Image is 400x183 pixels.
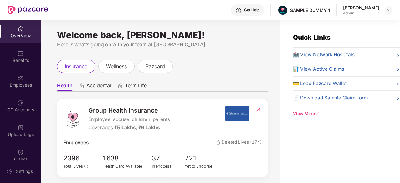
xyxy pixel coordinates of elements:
span: 📄 Download Sample Claim Form [293,94,368,102]
img: svg+xml;base64,PHN2ZyBpZD0iU2V0dGluZy0yMHgyMCIgeG1sbnM9Imh0dHA6Ly93d3cudzMub3JnLzIwMDAvc3ZnIiB3aW... [7,168,13,175]
div: View More [293,110,400,117]
img: Pazcare_Alternative_logo-01-01.png [278,6,287,15]
span: Total Lives [63,164,83,169]
span: Accidental [86,82,111,91]
img: New Pazcare Logo [8,6,48,14]
div: Yet to Endorse [185,163,218,170]
div: Coverages: [88,124,170,131]
span: right [395,67,400,73]
span: 37 [152,153,185,164]
div: In Process [152,163,185,170]
span: 📊 View Active Claims [293,65,344,73]
div: [PERSON_NAME] [343,5,379,11]
div: animation [79,83,85,89]
span: right [395,52,400,58]
img: svg+xml;base64,PHN2ZyBpZD0iQ0RfQWNjb3VudHMiIGRhdGEtbmFtZT0iQ0QgQWNjb3VudHMiIHhtbG5zPSJodHRwOi8vd3... [18,100,24,106]
img: svg+xml;base64,PHN2ZyBpZD0iRHJvcGRvd24tMzJ4MzIiIHhtbG5zPSJodHRwOi8vd3d3LnczLm9yZy8yMDAwL3N2ZyIgd2... [386,8,391,13]
img: insurerIcon [225,106,249,121]
img: logo [63,109,82,128]
img: svg+xml;base64,PHN2ZyBpZD0iQmVuZWZpdHMiIHhtbG5zPSJodHRwOi8vd3d3LnczLm9yZy8yMDAwL3N2ZyIgd2lkdGg9Ij... [18,50,24,57]
span: 💳 Load Pazcard Wallet [293,80,347,87]
span: down [315,112,319,116]
span: Health [57,82,73,91]
span: Employees [63,139,89,146]
div: Admin [343,11,379,16]
span: 2396 [63,153,88,164]
span: right [395,95,400,102]
span: Employee, spouse, children, parents [88,116,170,123]
span: ₹5 Lakhs, ₹6 Lakhs [114,125,160,130]
span: info-circle [84,165,88,168]
img: svg+xml;base64,PHN2ZyBpZD0iSGVscC0zMngzMiIgeG1sbnM9Imh0dHA6Ly93d3cudzMub3JnLzIwMDAvc3ZnIiB3aWR0aD... [235,8,242,14]
span: Deleted Lives (174) [216,139,262,146]
span: pazcard [146,63,165,70]
span: Quick Links [293,33,331,41]
span: insurance [65,63,87,70]
div: Health Card Available [102,163,152,170]
img: svg+xml;base64,PHN2ZyBpZD0iVXBsb2FkX0xvZ3MiIGRhdGEtbmFtZT0iVXBsb2FkIExvZ3MiIHhtbG5zPSJodHRwOi8vd3... [18,125,24,131]
span: Term Life [125,82,147,91]
span: 721 [185,153,218,164]
span: right [395,81,400,87]
div: Get Help [244,8,259,13]
img: svg+xml;base64,PHN2ZyBpZD0iRW1wbG95ZWVzIiB4bWxucz0iaHR0cDovL3d3dy53My5vcmcvMjAwMC9zdmciIHdpZHRoPS... [18,75,24,81]
div: Settings [14,168,35,175]
span: 🏥 View Network Hospitals [293,51,355,58]
div: animation [117,83,123,89]
span: 1638 [102,153,152,164]
div: Here is what’s going on with your team at [GEOGRAPHIC_DATA] [57,41,268,48]
img: svg+xml;base64,PHN2ZyBpZD0iSG9tZSIgeG1sbnM9Imh0dHA6Ly93d3cudzMub3JnLzIwMDAvc3ZnIiB3aWR0aD0iMjAiIG... [18,26,24,32]
img: RedirectIcon [255,106,262,113]
img: svg+xml;base64,PHN2ZyBpZD0iQ2xhaW0iIHhtbG5zPSJodHRwOi8vd3d3LnczLm9yZy8yMDAwL3N2ZyIgd2lkdGg9IjIwIi... [18,149,24,155]
div: SAMPLE DUMMY 1 [290,7,330,13]
span: Group Health Insurance [88,106,170,115]
img: deleteIcon [216,140,220,145]
div: Welcome back, [PERSON_NAME]! [57,33,268,38]
span: wellness [106,63,127,70]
